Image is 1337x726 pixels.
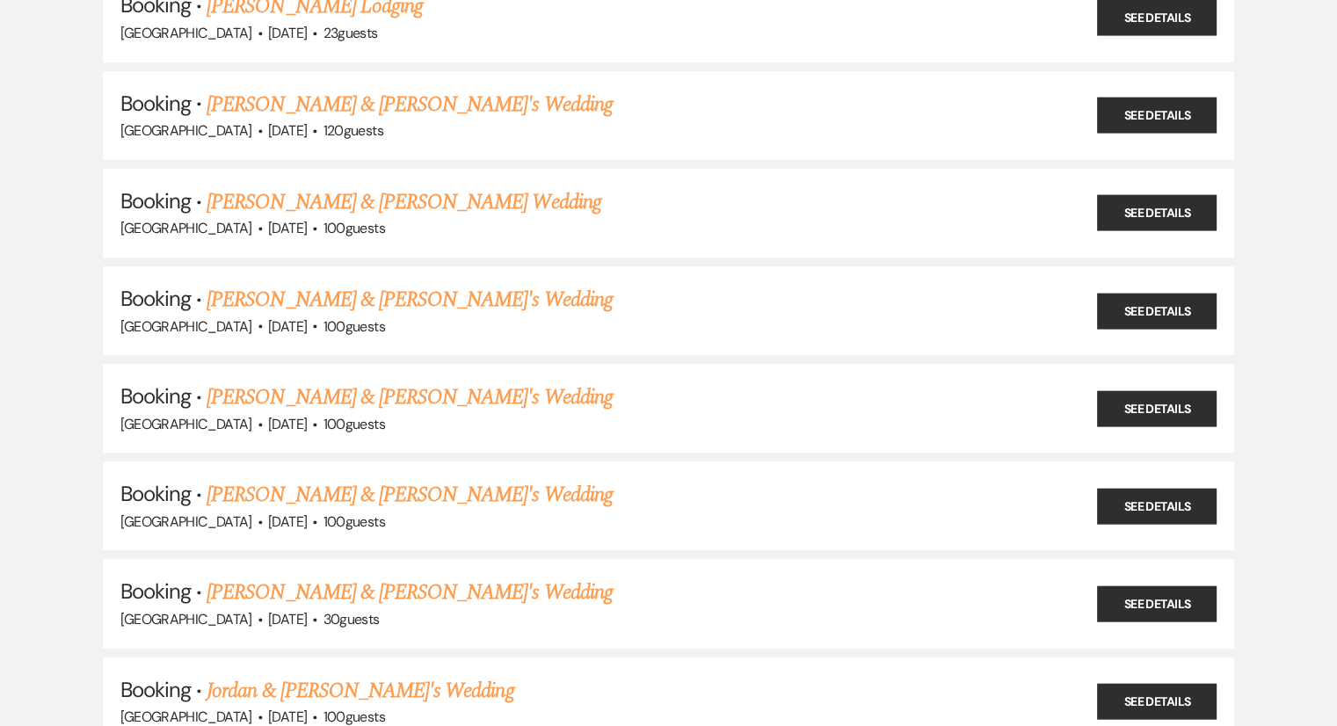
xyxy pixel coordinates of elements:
span: 100 guests [323,512,385,531]
span: Booking [120,90,191,117]
span: Booking [120,187,191,214]
span: 100 guests [323,415,385,433]
span: 120 guests [323,121,383,140]
span: 23 guests [323,24,378,42]
span: [DATE] [268,415,307,433]
span: [DATE] [268,512,307,531]
span: [GEOGRAPHIC_DATA] [120,708,252,726]
span: [DATE] [268,317,307,336]
span: Booking [120,676,191,703]
span: [DATE] [268,610,307,628]
a: See Details [1097,390,1217,426]
span: [GEOGRAPHIC_DATA] [120,317,252,336]
span: [DATE] [268,219,307,237]
span: 100 guests [323,708,385,726]
span: 30 guests [323,610,380,628]
span: [GEOGRAPHIC_DATA] [120,415,252,433]
a: See Details [1097,195,1217,231]
a: See Details [1097,488,1217,524]
a: [PERSON_NAME] & [PERSON_NAME]'s Wedding [207,577,613,608]
span: [GEOGRAPHIC_DATA] [120,121,252,140]
span: Booking [120,382,191,410]
span: [GEOGRAPHIC_DATA] [120,24,252,42]
span: [GEOGRAPHIC_DATA] [120,512,252,531]
span: [DATE] [268,121,307,140]
a: [PERSON_NAME] & [PERSON_NAME] Wedding [207,186,600,218]
a: See Details [1097,293,1217,329]
span: Booking [120,285,191,312]
a: [PERSON_NAME] & [PERSON_NAME]'s Wedding [207,89,613,120]
span: [DATE] [268,708,307,726]
a: See Details [1097,684,1217,720]
span: 100 guests [323,219,385,237]
span: 100 guests [323,317,385,336]
span: [GEOGRAPHIC_DATA] [120,610,252,628]
a: See Details [1097,98,1217,134]
span: Booking [120,577,191,605]
span: Booking [120,480,191,507]
a: [PERSON_NAME] & [PERSON_NAME]'s Wedding [207,381,613,413]
a: [PERSON_NAME] & [PERSON_NAME]'s Wedding [207,479,613,511]
a: [PERSON_NAME] & [PERSON_NAME]'s Wedding [207,284,613,316]
span: [GEOGRAPHIC_DATA] [120,219,252,237]
a: See Details [1097,586,1217,622]
a: Jordan & [PERSON_NAME]'s Wedding [207,675,513,707]
span: [DATE] [268,24,307,42]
